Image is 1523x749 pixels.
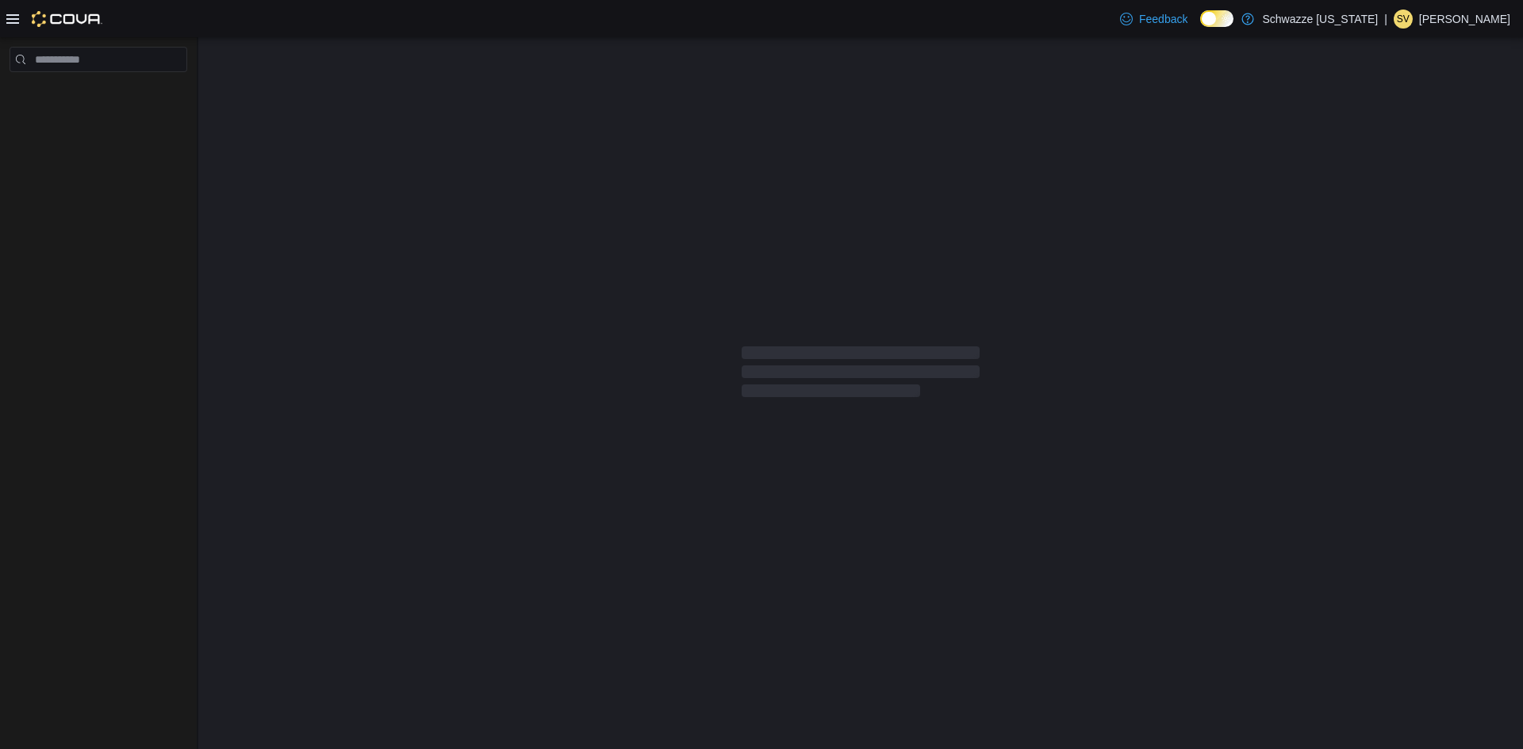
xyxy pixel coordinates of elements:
span: Loading [742,350,980,400]
input: Dark Mode [1200,10,1233,27]
p: Schwazze [US_STATE] [1262,10,1378,29]
p: [PERSON_NAME] [1419,10,1510,29]
div: Simonita Valdez [1394,10,1413,29]
span: Dark Mode [1200,27,1201,28]
a: Feedback [1114,3,1194,35]
span: Feedback [1139,11,1187,27]
span: SV [1397,10,1410,29]
img: Cova [32,11,102,27]
p: | [1384,10,1387,29]
nav: Complex example [10,75,187,113]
